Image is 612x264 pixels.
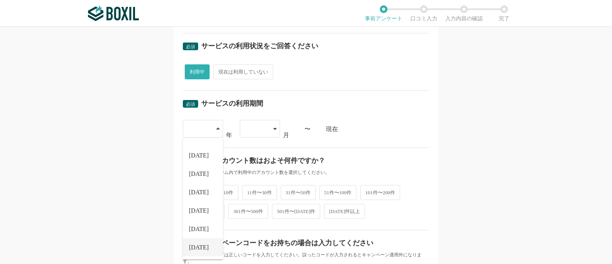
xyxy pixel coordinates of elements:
span: 必須 [186,102,195,107]
span: 31件〜50件 [281,185,316,200]
div: 現在 [326,126,429,132]
div: サービスの利用期間 [201,100,263,107]
span: 利用中 [185,64,210,79]
img: ボクシルSaaS_ロゴ [88,6,139,21]
div: キャンペーンコードをお持ちの場合は入力してください [201,239,373,246]
div: 〜 [304,126,311,132]
span: 51件〜100件 [319,185,357,200]
div: 月 [283,132,289,138]
li: 口コミ入力 [404,5,444,21]
div: ・社内もしくはチーム内で利用中のアカウント数を選択してください。 [183,169,429,176]
li: 完了 [484,5,524,21]
div: サービスの利用状況をご回答ください [201,43,318,49]
span: [DATE]件以上 [324,204,365,219]
span: 301件〜500件 [228,204,268,219]
div: 年 [226,132,232,138]
span: [DATE] [189,152,209,159]
li: 入力内容の確認 [444,5,484,21]
span: [DATE] [189,226,209,232]
span: 現在は利用していない [213,64,273,79]
li: 事前アンケート [363,5,404,21]
span: 必須 [186,44,195,49]
div: 利用アカウント数はおよそ何件ですか？ [201,157,325,164]
span: [DATE] [189,208,209,214]
span: 101件〜200件 [360,185,400,200]
span: [DATE] [189,244,209,251]
span: 11件〜30件 [242,185,277,200]
span: [DATE] [189,171,209,177]
span: 501件〜[DATE]件 [272,204,320,219]
span: [DATE] [189,189,209,195]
